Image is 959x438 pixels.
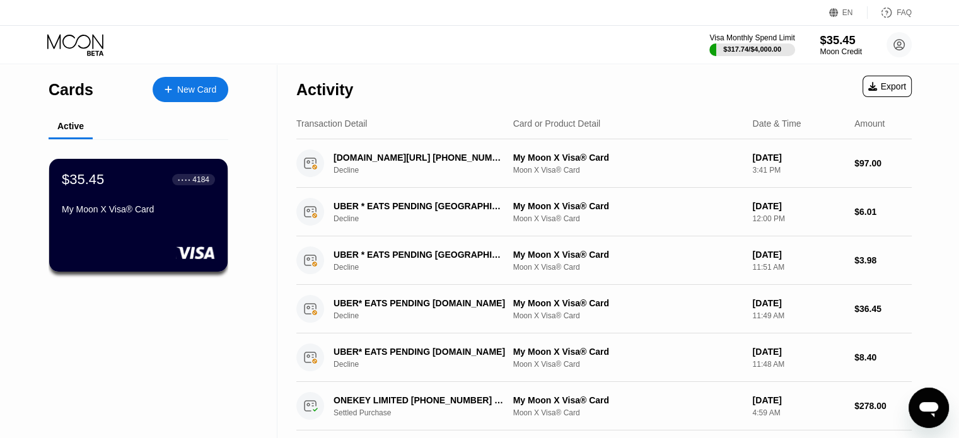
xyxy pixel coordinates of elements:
[296,118,367,129] div: Transaction Detail
[854,118,885,129] div: Amount
[513,360,743,369] div: Moon X Visa® Card
[57,121,84,131] div: Active
[752,201,844,211] div: [DATE]
[868,81,906,91] div: Export
[177,84,216,95] div: New Card
[842,8,853,17] div: EN
[62,171,104,188] div: $35.45
[334,298,506,308] div: UBER* EATS PENDING [DOMAIN_NAME]
[334,408,520,417] div: Settled Purchase
[752,250,844,260] div: [DATE]
[334,311,520,320] div: Decline
[192,175,209,184] div: 4184
[296,236,912,285] div: UBER * EATS PENDING [GEOGRAPHIC_DATA] [GEOGRAPHIC_DATA]DeclineMy Moon X Visa® CardMoon X Visa® Ca...
[296,188,912,236] div: UBER * EATS PENDING [GEOGRAPHIC_DATA] [GEOGRAPHIC_DATA]DeclineMy Moon X Visa® CardMoon X Visa® Ca...
[854,255,912,265] div: $3.98
[513,166,743,175] div: Moon X Visa® Card
[334,201,506,211] div: UBER * EATS PENDING [GEOGRAPHIC_DATA] [GEOGRAPHIC_DATA]
[296,382,912,430] div: ONEKEY LIMITED [PHONE_NUMBER] HKSettled PurchaseMy Moon X Visa® CardMoon X Visa® Card[DATE]4:59 A...
[752,118,801,129] div: Date & Time
[897,8,912,17] div: FAQ
[49,81,93,99] div: Cards
[513,408,743,417] div: Moon X Visa® Card
[854,207,912,217] div: $6.01
[513,395,743,405] div: My Moon X Visa® Card
[752,395,844,405] div: [DATE]
[334,153,506,163] div: [DOMAIN_NAME][URL] [PHONE_NUMBER] US
[513,118,601,129] div: Card or Product Detail
[334,250,506,260] div: UBER * EATS PENDING [GEOGRAPHIC_DATA] [GEOGRAPHIC_DATA]
[854,401,912,411] div: $278.00
[752,360,844,369] div: 11:48 AM
[153,77,228,102] div: New Card
[296,285,912,333] div: UBER* EATS PENDING [DOMAIN_NAME]DeclineMy Moon X Visa® CardMoon X Visa® Card[DATE]11:49 AM$36.45
[820,47,862,56] div: Moon Credit
[49,159,228,272] div: $35.45● ● ● ●4184My Moon X Visa® Card
[334,166,520,175] div: Decline
[513,250,743,260] div: My Moon X Visa® Card
[334,395,506,405] div: ONEKEY LIMITED [PHONE_NUMBER] HK
[868,6,912,19] div: FAQ
[752,214,844,223] div: 12:00 PM
[513,201,743,211] div: My Moon X Visa® Card
[709,33,794,42] div: Visa Monthly Spend Limit
[334,263,520,272] div: Decline
[752,298,844,308] div: [DATE]
[829,6,868,19] div: EN
[334,347,506,357] div: UBER* EATS PENDING [DOMAIN_NAME]
[296,81,353,99] div: Activity
[820,33,862,47] div: $35.45
[334,214,520,223] div: Decline
[854,158,912,168] div: $97.00
[62,204,215,214] div: My Moon X Visa® Card
[752,311,844,320] div: 11:49 AM
[513,153,743,163] div: My Moon X Visa® Card
[752,347,844,357] div: [DATE]
[709,33,794,56] div: Visa Monthly Spend Limit$317.74/$4,000.00
[513,298,743,308] div: My Moon X Visa® Card
[296,139,912,188] div: [DOMAIN_NAME][URL] [PHONE_NUMBER] USDeclineMy Moon X Visa® CardMoon X Visa® Card[DATE]3:41 PM$97.00
[752,263,844,272] div: 11:51 AM
[334,360,520,369] div: Decline
[296,333,912,382] div: UBER* EATS PENDING [DOMAIN_NAME]DeclineMy Moon X Visa® CardMoon X Visa® Card[DATE]11:48 AM$8.40
[513,214,743,223] div: Moon X Visa® Card
[513,263,743,272] div: Moon X Visa® Card
[854,304,912,314] div: $36.45
[820,33,862,56] div: $35.45Moon Credit
[752,166,844,175] div: 3:41 PM
[854,352,912,362] div: $8.40
[909,388,949,428] iframe: Bouton de lancement de la fenêtre de messagerie
[863,76,912,97] div: Export
[513,311,743,320] div: Moon X Visa® Card
[513,347,743,357] div: My Moon X Visa® Card
[752,153,844,163] div: [DATE]
[178,178,190,182] div: ● ● ● ●
[752,408,844,417] div: 4:59 AM
[723,45,781,53] div: $317.74 / $4,000.00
